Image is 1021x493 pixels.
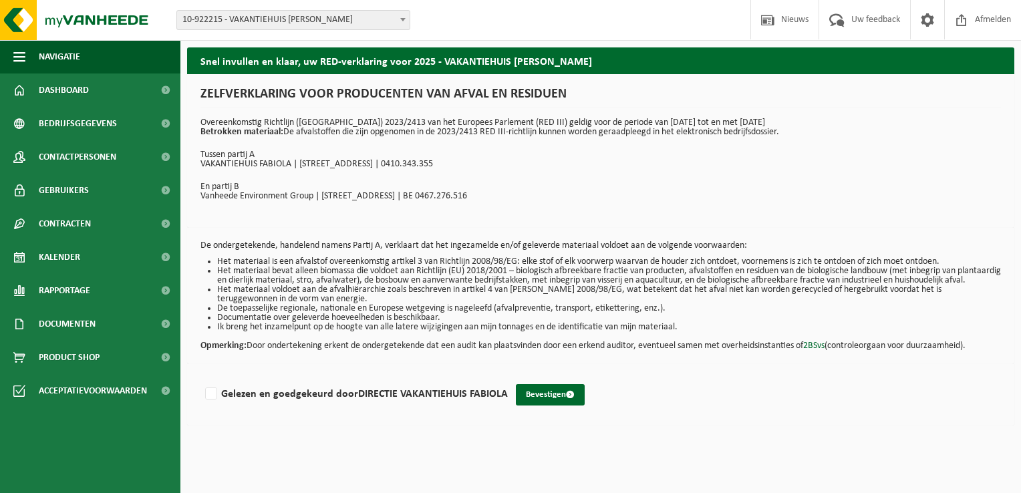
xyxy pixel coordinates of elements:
[217,285,1001,304] li: Het materiaal voldoet aan de afvalhiërarchie zoals beschreven in artikel 4 van [PERSON_NAME] 2008...
[39,40,80,73] span: Navigatie
[200,241,1001,251] p: De ondergetekende, handelend namens Partij A, verklaart dat het ingezamelde en/of geleverde mater...
[202,384,508,404] label: Gelezen en goedgekeurd door
[200,88,1001,108] h1: ZELFVERKLARING VOOR PRODUCENTEN VAN AFVAL EN RESIDUEN
[358,389,508,399] strong: DIRECTIE VAKANTIEHUIS FABIOLA
[200,160,1001,169] p: VAKANTIEHUIS FABIOLA | [STREET_ADDRESS] | 0410.343.355
[200,192,1001,201] p: Vanheede Environment Group | [STREET_ADDRESS] | BE 0467.276.516
[176,10,410,30] span: 10-922215 - VAKANTIEHUIS FABIOLA - MAASMECHELEN
[200,150,1001,160] p: Tussen partij A
[177,11,410,29] span: 10-922215 - VAKANTIEHUIS FABIOLA - MAASMECHELEN
[187,47,1014,73] h2: Snel invullen en klaar, uw RED-verklaring voor 2025 - VAKANTIEHUIS [PERSON_NAME]
[217,304,1001,313] li: De toepasselijke regionale, nationale en Europese wetgeving is nageleefd (afvalpreventie, transpo...
[200,341,247,351] strong: Opmerking:
[217,257,1001,267] li: Het materiaal is een afvalstof overeenkomstig artikel 3 van Richtlijn 2008/98/EG: elke stof of el...
[200,182,1001,192] p: En partij B
[39,140,116,174] span: Contactpersonen
[39,374,147,407] span: Acceptatievoorwaarden
[200,127,283,137] strong: Betrokken materiaal:
[217,313,1001,323] li: Documentatie over geleverde hoeveelheden is beschikbaar.
[39,73,89,107] span: Dashboard
[39,107,117,140] span: Bedrijfsgegevens
[200,332,1001,351] p: Door ondertekening erkent de ondergetekende dat een audit kan plaatsvinden door een erkend audito...
[217,267,1001,285] li: Het materiaal bevat alleen biomassa die voldoet aan Richtlijn (EU) 2018/2001 – biologisch afbreek...
[39,341,100,374] span: Product Shop
[200,118,1001,137] p: Overeenkomstig Richtlijn ([GEOGRAPHIC_DATA]) 2023/2413 van het Europees Parlement (RED III) geldi...
[39,174,89,207] span: Gebruikers
[39,240,80,274] span: Kalender
[803,341,825,351] a: 2BSvs
[39,207,91,240] span: Contracten
[39,274,90,307] span: Rapportage
[217,323,1001,332] li: Ik breng het inzamelpunt op de hoogte van alle latere wijzigingen aan mijn tonnages en de identif...
[39,307,96,341] span: Documenten
[516,384,585,405] button: Bevestigen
